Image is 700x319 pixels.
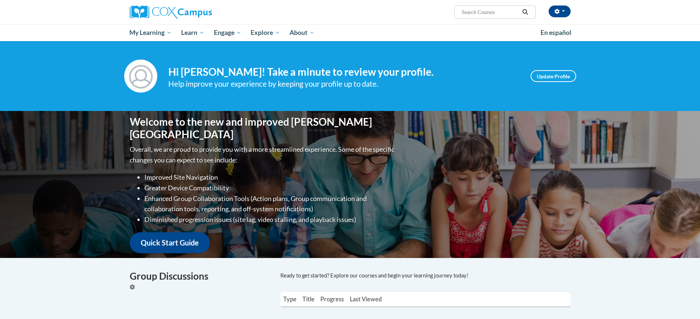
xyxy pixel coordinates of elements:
li: Improved Site Navigation [144,172,396,183]
a: Cox Campus [130,6,269,19]
button: Account Settings [549,6,571,17]
span: Learn [181,28,204,37]
a: Update Profile [531,70,576,82]
li: Enhanced Group Collaboration Tools (Action plans, Group communication and collaboration tools, re... [144,193,396,215]
p: Overall, we are proud to provide you with a more streamlined experience. Some of the specific cha... [130,144,396,165]
div: Main menu [119,24,582,41]
div: Help improve your experience by keeping your profile up to date. [168,78,520,90]
a: Engage [209,24,246,41]
a: Quick Start Guide [130,232,210,253]
li: Greater Device Compatibility [144,183,396,193]
li: Diminished progression issues (site lag, video stalling, and playback issues) [144,214,396,225]
a: Explore [246,24,285,41]
th: Last Viewed [347,292,385,306]
a: Learn [176,24,209,41]
a: About [285,24,319,41]
img: Profile Image [124,60,157,93]
a: My Learning [125,24,177,41]
button: Search [520,8,531,17]
span: Engage [214,28,241,37]
th: Title [299,292,317,306]
span: Explore [251,28,280,37]
h1: Welcome to the new and improved [PERSON_NAME][GEOGRAPHIC_DATA] [130,116,396,140]
h4: Group Discussions [130,269,269,283]
img: Cox Campus [130,6,212,19]
span: About [290,28,315,37]
span: My Learning [129,28,172,37]
input: Search Courses [461,8,520,17]
th: Type [280,292,299,306]
h4: Hi [PERSON_NAME]! Take a minute to review your profile. [168,66,520,78]
span: En español [541,29,571,36]
a: En español [536,25,576,40]
th: Progress [317,292,347,306]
